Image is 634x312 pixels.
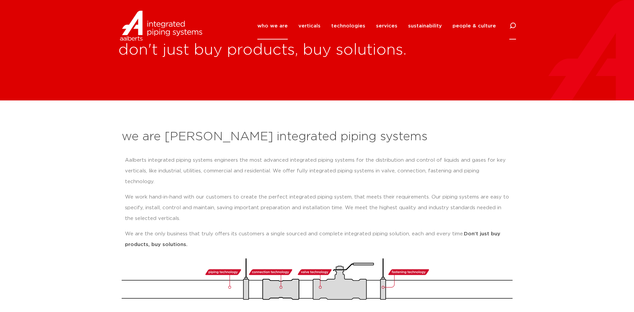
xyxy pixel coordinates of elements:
[125,155,509,187] p: Aalberts integrated piping systems engineers the most advanced integrated piping systems for the ...
[453,12,496,40] a: people & culture
[408,12,442,40] a: sustainability
[122,129,513,145] h2: we are [PERSON_NAME] integrated piping systems
[125,192,509,224] p: We work hand-in-hand with our customers to create the perfect integrated piping system, that meet...
[376,12,397,40] a: services
[125,229,509,250] p: We are the only business that truly offers its customers a single sourced and complete integrated...
[331,12,365,40] a: technologies
[257,12,288,40] a: who we are
[257,12,496,40] nav: Menu
[298,12,321,40] a: verticals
